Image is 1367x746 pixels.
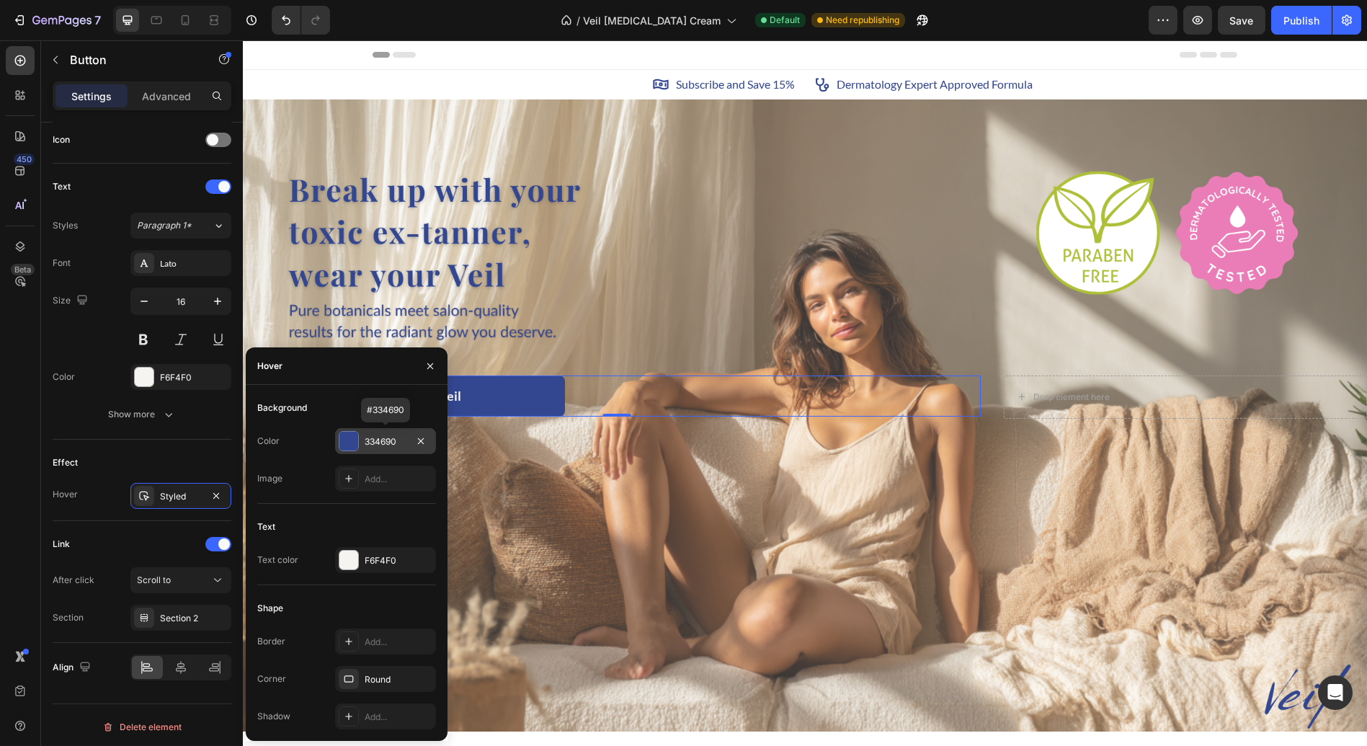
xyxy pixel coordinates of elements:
p: Button [70,51,192,68]
span: / [576,13,580,28]
div: Add... [365,473,432,486]
button: Publish [1271,6,1332,35]
button: Paragraph 1* [130,213,231,239]
div: Section [53,611,84,624]
div: Styled [160,490,202,503]
div: Shape [257,602,283,615]
a: Discover Veil [45,335,322,376]
p: Settings [71,89,112,104]
span: Default [770,14,800,27]
div: Size [53,291,91,311]
button: 7 [6,6,107,35]
span: Save [1230,14,1254,27]
div: Effect [53,456,78,469]
div: Drop element here [791,351,867,363]
div: Border [257,635,285,648]
div: Beta [11,264,35,275]
div: Font [53,257,71,270]
div: Align [53,658,94,678]
div: Add... [365,711,432,724]
div: Text [53,180,71,193]
iframe: Design area [243,40,1367,746]
div: Background [257,401,307,414]
div: 450 [14,154,35,165]
span: Need republishing [826,14,899,27]
div: Shadow [257,710,290,723]
div: Delete element [102,719,182,736]
span: Paragraph 1* [137,219,192,232]
div: Publish [1283,13,1319,28]
span: Discover Veil [141,347,218,363]
div: Undo/Redo [272,6,330,35]
div: Image [257,472,282,485]
span: Veil [MEDICAL_DATA] Cream [583,13,721,28]
div: After click [53,574,94,587]
div: Hover [53,488,78,501]
div: Styles [53,219,78,232]
p: 7 [94,12,101,29]
div: Hover [257,360,282,373]
p: Advanced [142,89,191,104]
button: Scroll to [130,567,231,593]
button: Save [1218,6,1265,35]
div: Button [29,315,61,328]
div: Section 2 [160,612,228,625]
div: Color [53,370,75,383]
div: 334690 [365,435,406,448]
span: Scroll to [137,574,171,585]
div: Icon [53,133,70,146]
div: Corner [257,672,286,685]
div: Lato [160,257,228,270]
div: Show more [109,407,176,422]
div: F6F4F0 [365,554,432,567]
div: Open Intercom Messenger [1318,675,1353,710]
button: Show more [53,401,231,427]
div: F6F4F0 [160,371,228,384]
div: Text color [257,554,298,567]
div: Text [257,520,275,533]
div: Link [53,538,70,551]
div: Color [257,435,280,448]
div: Round [365,673,432,686]
button: Delete element [53,716,231,739]
div: Add... [365,636,432,649]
